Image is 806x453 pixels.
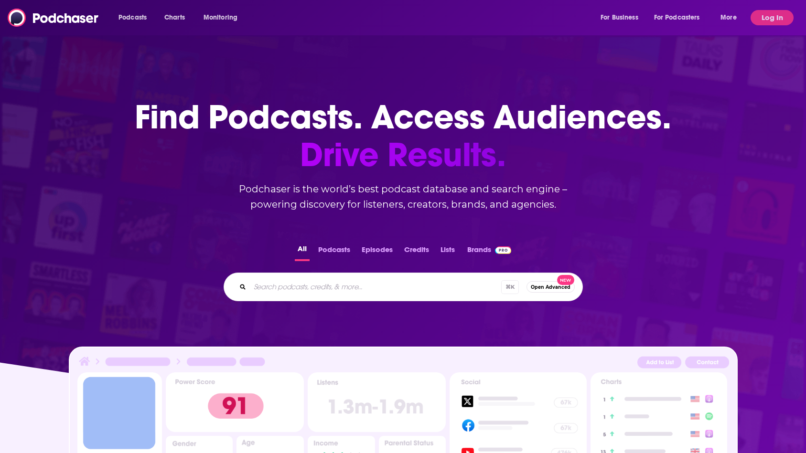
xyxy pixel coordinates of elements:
[714,10,749,25] button: open menu
[557,275,574,285] span: New
[295,242,310,261] button: All
[359,242,396,261] button: Episodes
[212,181,594,212] h2: Podchaser is the world’s best podcast database and search engine – powering discovery for listene...
[648,10,714,25] button: open menu
[197,10,250,25] button: open menu
[501,280,519,294] span: ⌘ K
[135,136,671,174] span: Drive Results.
[315,242,353,261] button: Podcasts
[594,10,650,25] button: open menu
[308,372,446,432] img: Podcast Insights Listens
[77,355,729,372] img: Podcast Insights Header
[112,10,159,25] button: open menu
[720,11,737,24] span: More
[751,10,794,25] button: Log In
[166,372,304,432] img: Podcast Insights Power score
[135,98,671,174] h1: Find Podcasts. Access Audiences.
[654,11,700,24] span: For Podcasters
[8,9,99,27] img: Podchaser - Follow, Share and Rate Podcasts
[495,246,512,254] img: Podchaser Pro
[158,10,191,25] a: Charts
[467,242,512,261] a: BrandsPodchaser Pro
[164,11,185,24] span: Charts
[438,242,458,261] button: Lists
[531,284,570,290] span: Open Advanced
[527,281,575,293] button: Open AdvancedNew
[250,279,501,295] input: Search podcasts, credits, & more...
[401,242,432,261] button: Credits
[118,11,147,24] span: Podcasts
[601,11,638,24] span: For Business
[224,273,583,301] div: Search podcasts, credits, & more...
[204,11,237,24] span: Monitoring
